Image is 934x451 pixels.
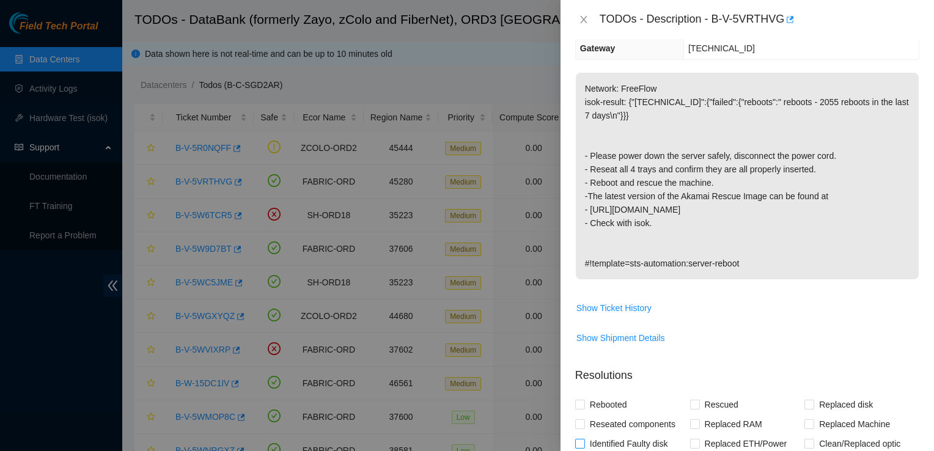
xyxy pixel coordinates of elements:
span: Reseated components [585,414,680,434]
span: Rebooted [585,395,632,414]
div: TODOs - Description - B-V-5VRTHVG [600,10,919,29]
button: Show Shipment Details [576,328,666,348]
span: [TECHNICAL_ID] [688,43,755,53]
p: Resolutions [575,358,919,384]
span: Replaced RAM [700,414,767,434]
span: close [579,15,589,24]
p: Network: FreeFlow isok-result: {"[TECHNICAL_ID]":{"failed":{"reboots":" reboots - 2055 reboots in... [576,73,919,279]
span: Replaced Machine [814,414,895,434]
button: Close [575,14,592,26]
span: Gateway [580,43,616,53]
span: Rescued [700,395,743,414]
span: Replaced disk [814,395,878,414]
span: Show Shipment Details [576,331,665,345]
span: Show Ticket History [576,301,652,315]
button: Show Ticket History [576,298,652,318]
